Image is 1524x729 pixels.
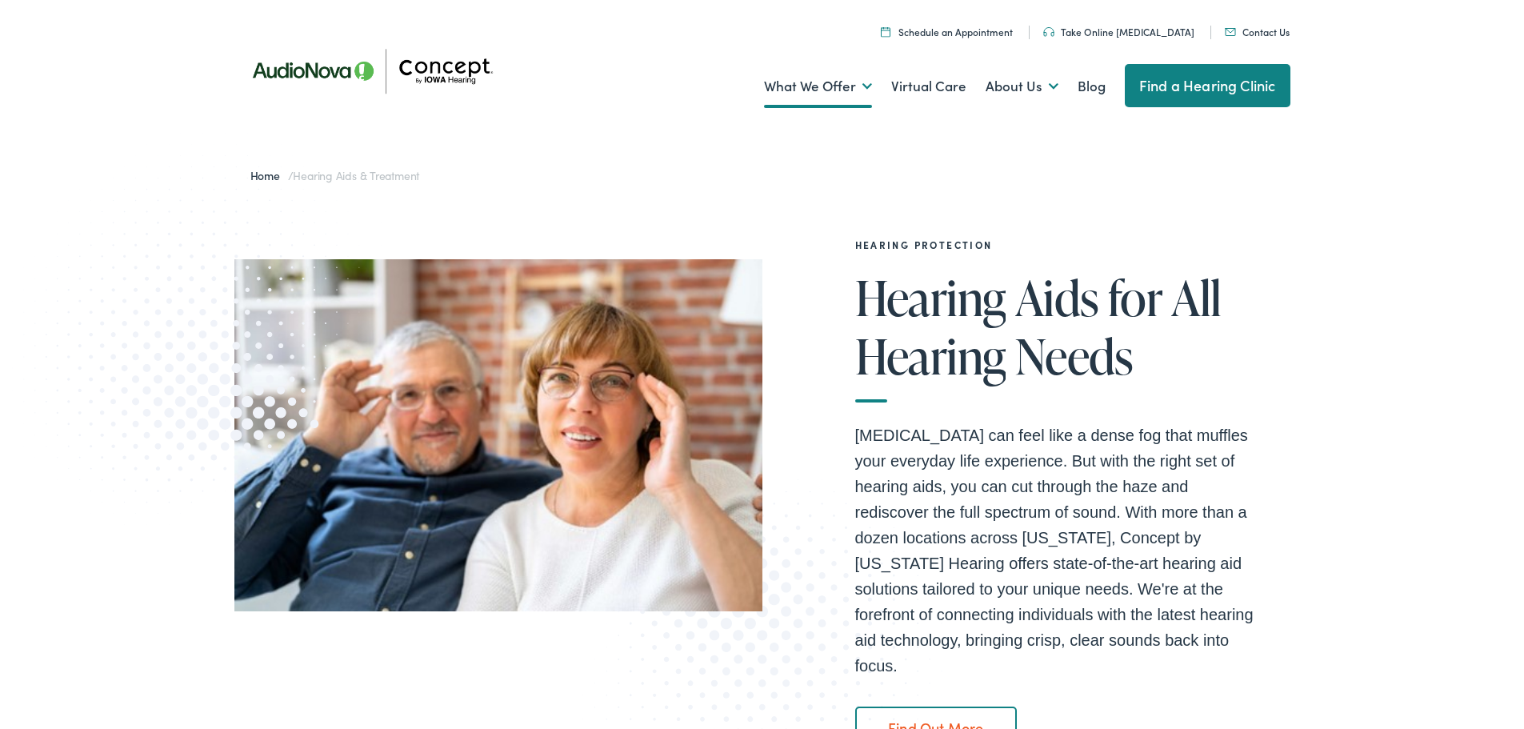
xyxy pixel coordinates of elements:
[1171,271,1221,324] span: All
[891,57,966,116] a: Virtual Care
[1225,28,1236,36] img: utility icon
[986,57,1058,116] a: About Us
[764,57,872,116] a: What We Offer
[1043,25,1194,38] a: Take Online [MEDICAL_DATA]
[855,330,1006,383] span: Hearing
[1078,57,1106,116] a: Blog
[855,239,1263,250] h2: Hearing Protection
[1108,271,1162,324] span: for
[855,271,1006,324] span: Hearing
[1015,271,1099,324] span: Aids
[1015,330,1134,383] span: Needs
[855,423,1263,679] p: [MEDICAL_DATA] can feel like a dense fog that muffles your everyday life experience. But with the...
[881,26,890,37] img: A calendar icon to schedule an appointment at Concept by Iowa Hearing.
[1043,27,1054,37] img: utility icon
[1225,25,1290,38] a: Contact Us
[881,25,1013,38] a: Schedule an Appointment
[1125,64,1290,107] a: Find a Hearing Clinic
